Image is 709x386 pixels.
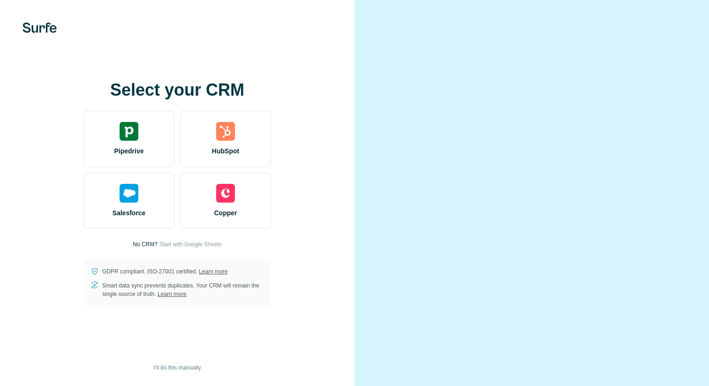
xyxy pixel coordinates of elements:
p: Smart data sync prevents duplicates. Your CRM will remain the single source of truth. [102,281,264,298]
button: I’ll do this manually [147,361,207,375]
button: Start with Google Sheets [159,240,222,249]
img: copper's logo [216,184,235,203]
span: Salesforce [113,208,146,218]
a: Learn more [199,268,227,275]
img: pipedrive's logo [120,122,138,141]
span: I’ll do this manually [153,363,201,372]
span: Copper [214,208,237,218]
span: Pipedrive [114,146,143,156]
img: salesforce's logo [120,184,138,203]
img: hubspot's logo [216,122,235,141]
a: Learn more [158,291,186,297]
h1: Select your CRM [83,81,271,99]
p: No CRM? [133,240,158,249]
img: Surfe's logo [23,23,57,33]
p: GDPR compliant. ISO-27001 certified. [102,267,227,276]
span: HubSpot [212,146,239,156]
